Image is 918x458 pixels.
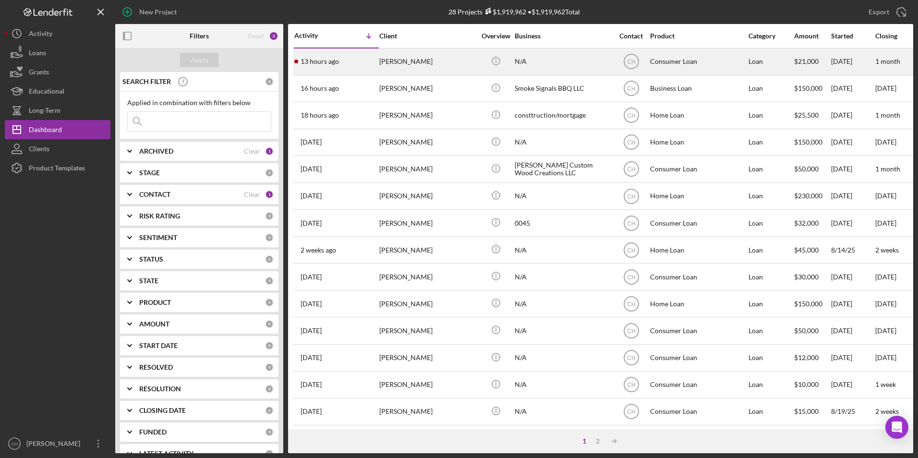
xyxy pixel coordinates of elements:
div: [PERSON_NAME] [379,210,475,236]
div: Reset [248,32,264,40]
button: New Project [115,2,186,22]
div: [DATE] [831,291,874,316]
div: Apply [191,53,208,67]
text: CH [627,85,635,92]
div: N/A [515,264,611,289]
div: [DATE] [831,130,874,155]
div: [PERSON_NAME] [379,130,475,155]
div: Contact [613,32,649,40]
div: Loan [749,399,793,424]
div: N/A [515,372,611,398]
div: Loan [749,183,793,209]
span: $45,000 [794,246,819,254]
div: 1 [265,147,274,156]
div: 0 [265,169,274,177]
div: Loan [749,157,793,182]
span: $32,000 [794,219,819,227]
b: FUNDED [139,428,167,436]
div: Home Loan [650,103,746,128]
time: 2025-09-15 12:05 [301,138,322,146]
time: 2025-09-12 16:04 [301,165,322,173]
div: Home Loan [650,130,746,155]
time: 2025-08-20 05:13 [301,408,322,415]
div: N/A [515,237,611,263]
time: 1 month [875,57,900,65]
button: Product Templates [5,158,110,178]
div: N/A [515,345,611,371]
div: Loan [749,291,793,316]
time: 2025-09-11 18:17 [301,219,322,227]
div: Loan [749,426,793,451]
text: CH [627,112,635,119]
b: RESOLUTION [139,385,181,393]
div: 0 [265,77,274,86]
time: 2025-09-01 11:51 [301,246,336,254]
div: Consumer Loan [650,318,746,343]
div: 0 [265,233,274,242]
a: Grants [5,62,110,82]
div: Consumer Loan [650,345,746,371]
div: [DATE] [831,76,874,101]
time: 2025-08-27 19:11 [301,327,322,335]
time: 2 weeks [875,407,899,415]
div: Loan [749,210,793,236]
button: Loans [5,43,110,62]
text: CH [627,301,635,307]
div: [DATE] [831,103,874,128]
b: ARCHIVED [139,147,173,155]
b: CONTACT [139,191,170,198]
text: CH [627,193,635,200]
div: [DATE] [831,183,874,209]
div: N/A [515,49,611,74]
span: $10,000 [794,380,819,388]
div: Consumer Loan [650,49,746,74]
time: 2025-09-12 04:51 [301,192,322,200]
button: CH[PERSON_NAME] [5,434,110,453]
div: 0 [265,320,274,328]
div: 28 Projects • $1,919,962 Total [448,8,580,16]
div: Consumer Loan [650,372,746,398]
button: Educational [5,82,110,101]
div: Business Loan [650,76,746,101]
div: Activity [294,32,337,39]
span: $50,000 [794,326,819,335]
div: Smoke Signals BBQ LLC [515,76,611,101]
a: Clients [5,139,110,158]
div: Loans [29,43,46,65]
div: Long-Term [29,101,60,122]
div: [PERSON_NAME] [379,264,475,289]
div: Consumer Loan [650,264,746,289]
b: SENTIMENT [139,234,177,241]
text: CH [627,166,635,173]
div: Loan [749,264,793,289]
div: Consumer Loan [650,399,746,424]
div: Consumer Loan [650,426,746,451]
div: [DATE] [831,264,874,289]
div: 0 [265,428,274,436]
div: 0 [265,277,274,285]
button: Activity [5,24,110,43]
div: [PERSON_NAME] [379,318,475,343]
b: CLOSING DATE [139,407,186,414]
span: $21,000 [794,57,819,65]
time: 2025-08-27 23:13 [301,300,322,308]
div: Export [869,2,889,22]
span: $150,000 [794,300,822,308]
time: 2025-09-15 20:36 [301,111,339,119]
div: Amount [794,32,830,40]
div: Started [831,32,874,40]
time: [DATE] [875,84,896,92]
text: CH [627,220,635,227]
div: Educational [29,82,64,103]
time: [DATE] [875,219,896,227]
div: N/A [515,399,611,424]
div: 0 [265,363,274,372]
div: Overview [478,32,514,40]
div: [PERSON_NAME] [379,399,475,424]
time: 2025-08-22 19:36 [301,354,322,362]
b: RESOLVED [139,363,173,371]
div: 2 [591,437,604,445]
div: 0045 [515,210,611,236]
